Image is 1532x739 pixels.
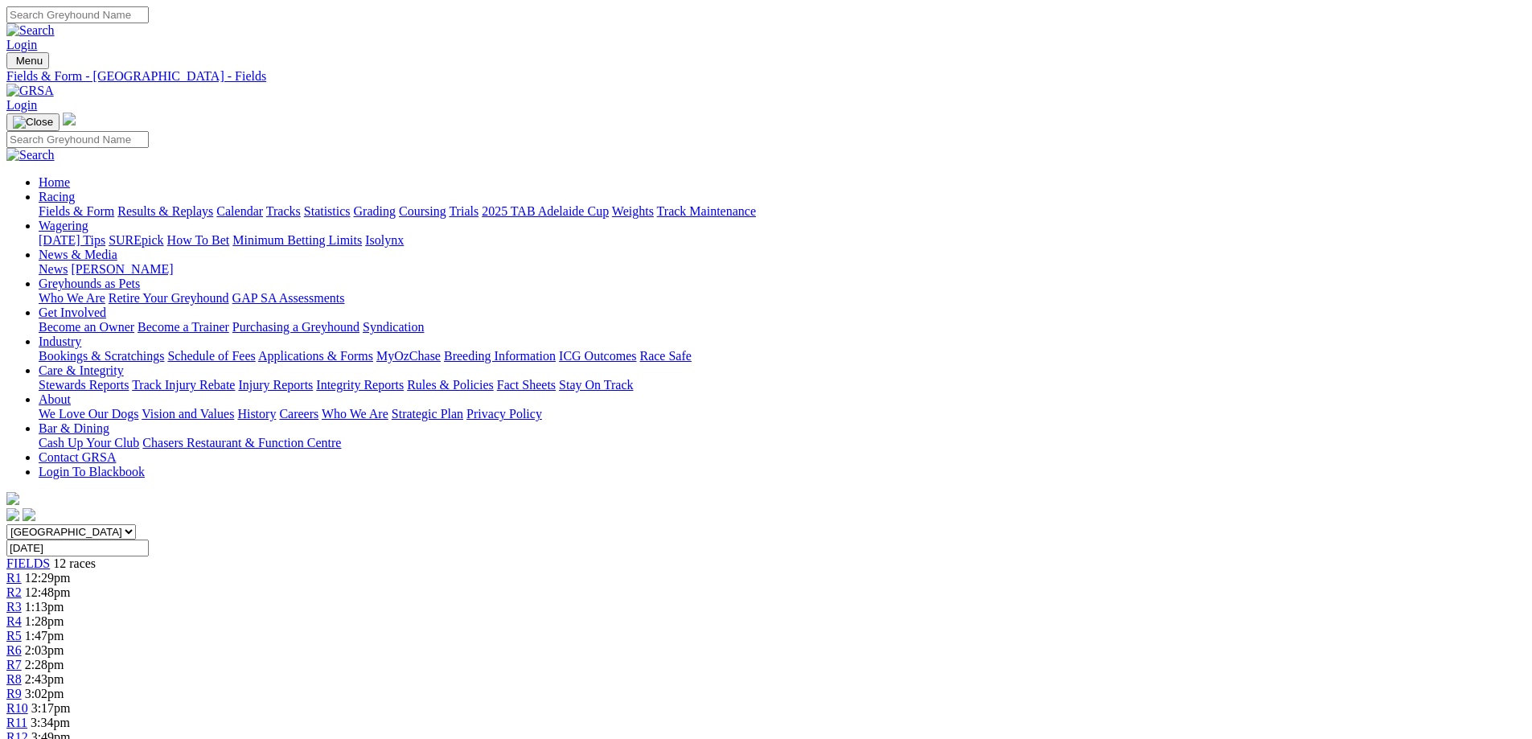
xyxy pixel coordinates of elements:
[39,277,140,290] a: Greyhounds as Pets
[6,629,22,643] span: R5
[39,421,109,435] a: Bar & Dining
[16,55,43,67] span: Menu
[39,349,1526,363] div: Industry
[167,349,255,363] a: Schedule of Fees
[216,204,263,218] a: Calendar
[25,643,64,657] span: 2:03pm
[304,204,351,218] a: Statistics
[6,643,22,657] a: R6
[6,672,22,686] a: R8
[497,378,556,392] a: Fact Sheets
[399,204,446,218] a: Coursing
[232,291,345,305] a: GAP SA Assessments
[392,407,463,421] a: Strategic Plan
[39,407,138,421] a: We Love Our Dogs
[657,204,756,218] a: Track Maintenance
[39,320,134,334] a: Become an Owner
[6,38,37,51] a: Login
[6,687,22,700] a: R9
[363,320,424,334] a: Syndication
[39,320,1526,335] div: Get Involved
[559,349,636,363] a: ICG Outcomes
[39,262,1526,277] div: News & Media
[109,291,229,305] a: Retire Your Greyhound
[6,614,22,628] a: R4
[232,320,359,334] a: Purchasing a Greyhound
[25,687,64,700] span: 3:02pm
[117,204,213,218] a: Results & Replays
[6,540,149,556] input: Select date
[6,6,149,23] input: Search
[6,716,27,729] a: R11
[6,98,37,112] a: Login
[39,175,70,189] a: Home
[39,219,88,232] a: Wagering
[25,629,64,643] span: 1:47pm
[466,407,542,421] a: Privacy Policy
[354,204,396,218] a: Grading
[279,407,318,421] a: Careers
[316,378,404,392] a: Integrity Reports
[39,436,1526,450] div: Bar & Dining
[322,407,388,421] a: Who We Are
[71,262,173,276] a: [PERSON_NAME]
[365,233,404,247] a: Isolynx
[39,306,106,319] a: Get Involved
[6,556,50,570] span: FIELDS
[39,450,116,464] a: Contact GRSA
[6,69,1526,84] a: Fields & Form - [GEOGRAPHIC_DATA] - Fields
[25,585,71,599] span: 12:48pm
[39,291,105,305] a: Who We Are
[31,716,70,729] span: 3:34pm
[449,204,478,218] a: Trials
[612,204,654,218] a: Weights
[6,600,22,614] a: R3
[25,600,64,614] span: 1:13pm
[39,335,81,348] a: Industry
[39,349,164,363] a: Bookings & Scratchings
[639,349,691,363] a: Race Safe
[376,349,441,363] a: MyOzChase
[167,233,230,247] a: How To Bet
[109,233,163,247] a: SUREpick
[39,436,139,450] a: Cash Up Your Club
[25,614,64,628] span: 1:28pm
[6,701,28,715] a: R10
[6,585,22,599] span: R2
[142,436,341,450] a: Chasers Restaurant & Function Centre
[31,701,71,715] span: 3:17pm
[237,407,276,421] a: History
[23,508,35,521] img: twitter.svg
[6,131,149,148] input: Search
[232,233,362,247] a: Minimum Betting Limits
[6,492,19,505] img: logo-grsa-white.png
[39,363,124,377] a: Care & Integrity
[39,204,114,218] a: Fields & Form
[39,465,145,478] a: Login To Blackbook
[238,378,313,392] a: Injury Reports
[63,113,76,125] img: logo-grsa-white.png
[6,52,49,69] button: Toggle navigation
[53,556,96,570] span: 12 races
[6,148,55,162] img: Search
[6,571,22,585] a: R1
[138,320,229,334] a: Become a Trainer
[444,349,556,363] a: Breeding Information
[39,190,75,203] a: Racing
[39,378,129,392] a: Stewards Reports
[142,407,234,421] a: Vision and Values
[25,672,64,686] span: 2:43pm
[39,392,71,406] a: About
[39,233,1526,248] div: Wagering
[6,658,22,671] a: R7
[6,84,54,98] img: GRSA
[258,349,373,363] a: Applications & Forms
[39,204,1526,219] div: Racing
[6,508,19,521] img: facebook.svg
